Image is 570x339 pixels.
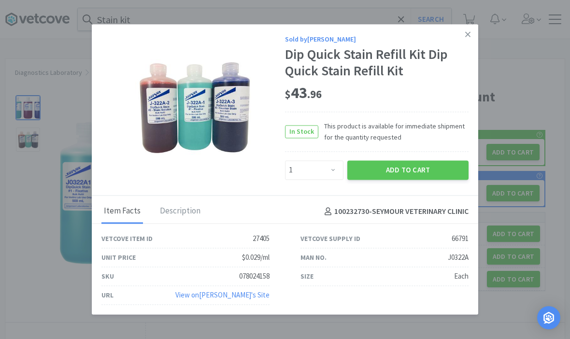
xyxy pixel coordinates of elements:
[448,252,469,264] div: J0322A
[347,160,469,180] button: Add to Cart
[285,34,469,44] div: Sold by [PERSON_NAME]
[537,306,560,329] div: Open Intercom Messenger
[101,271,114,282] div: SKU
[318,121,469,143] span: This product is available for immediate shipment for the quantity requested
[101,252,136,263] div: Unit Price
[307,87,322,101] span: . 96
[300,252,327,263] div: Man No.
[239,271,270,282] div: 078024158
[101,290,114,300] div: URL
[285,126,318,138] span: In Stock
[253,233,270,245] div: 27405
[285,83,322,102] span: 43
[157,199,203,224] div: Description
[175,291,270,300] a: View on[PERSON_NAME]'s Site
[242,252,270,264] div: $0.029/ml
[452,233,469,245] div: 66791
[321,205,469,218] h4: 100232730 - SEYMOUR VETERINARY CLINIC
[454,271,469,282] div: Each
[285,47,469,79] div: Dip Quick Stain Refill Kit Dip Quick Stain Refill Kit
[300,271,313,282] div: Size
[101,233,153,244] div: Vetcove Item ID
[285,87,291,101] span: $
[300,233,360,244] div: Vetcove Supply ID
[130,44,256,169] img: a4fee69199fb417d91700f345bacfdf6_66791.jpeg
[101,199,143,224] div: Item Facts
